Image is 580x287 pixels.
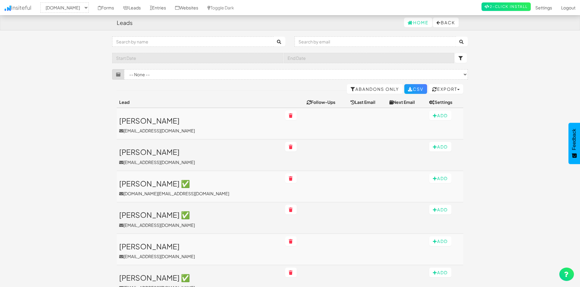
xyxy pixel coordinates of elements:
[117,20,133,26] h4: Leads
[427,97,463,108] th: Settings
[348,97,387,108] th: Last Email
[119,274,280,282] h3: [PERSON_NAME] ✅
[433,18,459,27] button: Back
[284,53,454,63] input: End Date
[119,128,280,134] p: [EMAIL_ADDRESS][DOMAIN_NAME]
[295,36,456,47] input: Search by email
[112,53,283,63] input: Start Date
[568,123,580,164] button: Feedback - Show survey
[429,268,451,277] button: Add
[119,242,280,250] h3: [PERSON_NAME]
[119,148,280,156] h3: [PERSON_NAME]
[304,97,348,108] th: Follow-Ups
[429,236,451,246] button: Add
[119,222,280,228] p: [EMAIL_ADDRESS][DOMAIN_NAME]
[404,18,432,27] a: Home
[5,5,11,11] img: icon.png
[119,211,280,228] a: [PERSON_NAME] ✅[EMAIL_ADDRESS][DOMAIN_NAME]
[387,97,427,108] th: Next Email
[571,129,577,150] span: Feedback
[482,2,531,11] a: 2-Click Install
[119,211,280,219] h3: [PERSON_NAME] ✅
[429,205,451,214] button: Add
[429,142,451,152] button: Add
[429,173,451,183] button: Add
[119,117,280,125] h3: [PERSON_NAME]
[119,190,280,196] p: [DOMAIN_NAME][EMAIL_ADDRESS][DOMAIN_NAME]
[119,179,280,196] a: [PERSON_NAME] ✅[DOMAIN_NAME][EMAIL_ADDRESS][DOMAIN_NAME]
[429,111,451,120] button: Add
[119,242,280,259] a: [PERSON_NAME][EMAIL_ADDRESS][DOMAIN_NAME]
[112,36,274,47] input: Search by name
[119,253,280,259] p: [EMAIL_ADDRESS][DOMAIN_NAME]
[119,148,280,165] a: [PERSON_NAME][EMAIL_ADDRESS][DOMAIN_NAME]
[404,84,427,94] a: CSV
[347,84,403,94] a: Abandons Only
[119,117,280,134] a: [PERSON_NAME][EMAIL_ADDRESS][DOMAIN_NAME]
[119,179,280,187] h3: [PERSON_NAME] ✅
[117,97,283,108] th: Lead
[119,159,280,165] p: [EMAIL_ADDRESS][DOMAIN_NAME]
[429,84,463,94] button: Export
